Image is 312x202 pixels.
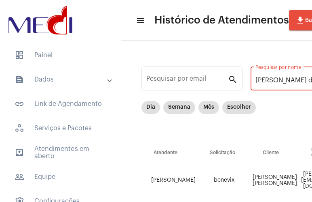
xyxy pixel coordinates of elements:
mat-expansion-panel-header: sidenav iconDados [5,70,121,89]
mat-chip: Escolher [222,101,256,114]
span: Equipe [8,167,113,187]
th: Atendente [141,142,198,164]
td: [PERSON_NAME] [PERSON_NAME] [251,164,299,197]
th: Cliente [251,142,299,164]
th: Solicitação [198,142,251,164]
mat-icon: search [228,74,238,84]
img: d3a1b5fa-500b-b90f-5a1c-719c20e9830b.png [6,4,74,37]
mat-chip: Semana [163,101,195,114]
input: Pesquisar por email [146,77,228,84]
mat-icon: sidenav icon [15,75,24,84]
span: Link de Agendamento [8,94,113,114]
mat-icon: file_download [295,15,305,25]
span: Histórico de Atendimentos [154,14,289,27]
mat-panel-title: Dados [15,75,108,84]
mat-chip: Mês [198,101,219,114]
span: benevix [214,177,234,183]
span: Serviços e Pacotes [8,118,113,138]
span: sidenav icon [15,123,24,133]
mat-icon: sidenav icon [15,172,24,182]
td: [PERSON_NAME] [141,164,198,197]
mat-chip: Dia [141,101,160,114]
span: sidenav icon [15,50,24,60]
mat-icon: sidenav icon [15,148,24,157]
span: Atendimentos em aberto [8,143,113,162]
mat-icon: sidenav icon [136,16,144,26]
mat-icon: sidenav icon [15,99,24,109]
span: Painel [8,45,113,65]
